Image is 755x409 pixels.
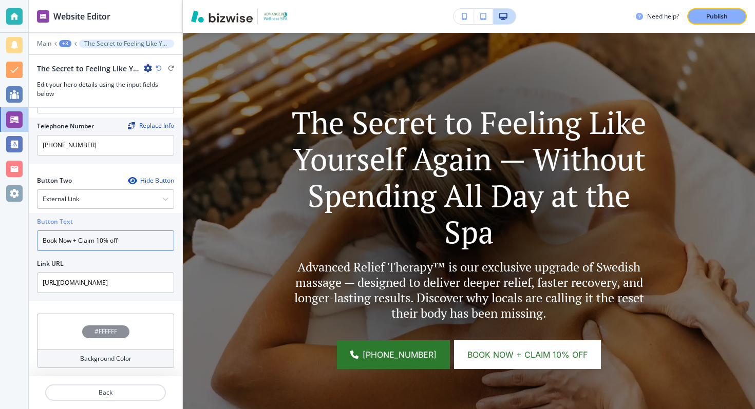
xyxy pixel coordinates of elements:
[37,135,174,155] input: Ex. 561-222-1111
[191,10,253,23] img: Bizwise Logo
[706,12,728,21] p: Publish
[37,217,73,226] h2: Button Text
[128,122,174,129] button: ReplaceReplace Info
[337,340,450,369] a: [PHONE_NUMBER]
[80,354,131,363] h4: Background Color
[95,327,117,336] h4: #FFFFFF
[43,194,79,204] h4: External Link
[280,259,657,321] p: Advanced Relief Therapy™ is our exclusive upgrade of Swedish massage — designed to deliver deeper...
[37,80,174,99] h3: Edit your hero details using the input fields below
[128,122,174,129] div: Replace Info
[128,122,174,130] span: Find and replace this information across Bizwise
[37,272,174,293] input: Ex. www.google.com
[59,40,71,47] button: +3
[84,40,169,47] p: The Secret to Feeling Like Yourself Again — Without Spending All Day at the Spa
[37,40,51,47] button: Main
[454,340,601,369] a: Book Now + Claim 10% off
[128,122,135,129] img: Replace
[363,348,437,361] span: [PHONE_NUMBER]
[79,40,174,48] button: The Secret to Feeling Like Yourself Again — Without Spending All Day at the Spa
[128,177,174,185] button: Hide Button
[647,12,679,21] h3: Need help?
[467,348,588,361] span: Book Now + Claim 10% off
[37,10,49,23] img: editor icon
[280,104,657,250] p: The Secret to Feeling Like Yourself Again — Without Spending All Day at the Spa
[45,384,166,401] button: Back
[262,11,290,22] img: Your Logo
[37,314,174,368] button: #FFFFFFBackground Color
[687,8,747,25] button: Publish
[46,388,165,397] p: Back
[37,259,64,268] h2: Link URL
[37,122,94,131] h2: Telephone Number
[37,63,140,74] h2: The Secret to Feeling Like Yourself Again — Without Spending All Day at the Spa
[53,10,110,23] h2: Website Editor
[37,176,72,185] h2: Button Two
